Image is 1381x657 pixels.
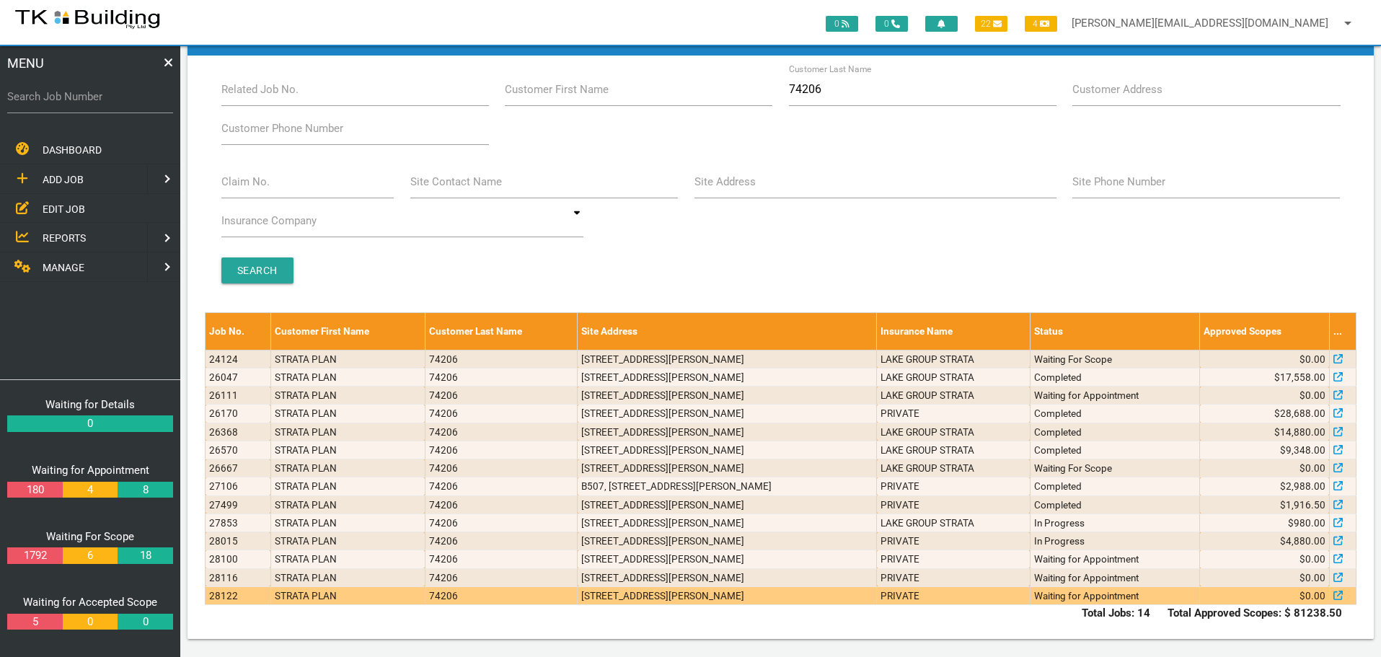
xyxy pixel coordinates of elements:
th: ... [1329,313,1356,350]
b: Total Approved Scopes: $ 81238.50 [1168,607,1342,619]
td: 74206 [425,495,577,513]
td: [STREET_ADDRESS][PERSON_NAME] [578,586,877,604]
label: Search Job Number [7,89,173,105]
td: STRATA PLAN [270,586,425,604]
td: STRATA PLAN [270,495,425,513]
span: MENU [7,53,44,73]
label: Customer First Name [505,81,609,98]
td: [STREET_ADDRESS][PERSON_NAME] [578,459,877,477]
td: 26570 [206,441,271,459]
a: 18 [118,547,172,564]
td: 26170 [206,405,271,423]
td: 74206 [425,459,577,477]
td: STRATA PLAN [270,387,425,405]
td: 74206 [425,586,577,604]
td: [STREET_ADDRESS][PERSON_NAME] [578,495,877,513]
td: B507, [STREET_ADDRESS][PERSON_NAME] [578,477,877,495]
td: PRIVATE [877,586,1031,604]
td: Completed [1030,495,1199,513]
span: $980.00 [1288,516,1325,530]
span: $0.00 [1300,570,1325,585]
td: [STREET_ADDRESS][PERSON_NAME] [578,568,877,586]
td: 74206 [425,550,577,568]
td: [STREET_ADDRESS][PERSON_NAME] [578,368,877,386]
span: 0 [875,16,908,32]
span: $0.00 [1300,388,1325,402]
label: Site Address [694,174,756,190]
td: 27499 [206,495,271,513]
span: $17,558.00 [1274,370,1325,384]
span: $28,688.00 [1274,406,1325,420]
a: 180 [7,482,62,498]
label: Claim No. [221,174,270,190]
span: MANAGE [43,262,84,273]
td: STRATA PLAN [270,441,425,459]
a: Waiting for Appointment [32,464,149,477]
td: [STREET_ADDRESS][PERSON_NAME] [578,550,877,568]
th: Status [1030,313,1199,350]
span: ADD JOB [43,174,84,185]
span: 22 [975,16,1007,32]
td: 74206 [425,532,577,550]
td: LAKE GROUP STRATA [877,513,1031,532]
span: $9,348.00 [1280,443,1325,457]
b: Total Jobs: 14 [1082,607,1150,619]
td: STRATA PLAN [270,423,425,441]
td: PRIVATE [877,477,1031,495]
label: Related Job No. [221,81,299,98]
td: 27853 [206,513,271,532]
td: LAKE GROUP STRATA [877,387,1031,405]
label: Customer Phone Number [221,120,343,137]
td: 28015 [206,532,271,550]
th: Approved Scopes [1200,313,1330,350]
td: In Progress [1030,513,1199,532]
td: Completed [1030,423,1199,441]
label: Site Contact Name [410,174,502,190]
td: Completed [1030,441,1199,459]
td: 74206 [425,477,577,495]
a: 6 [63,547,118,564]
th: Customer Last Name [425,313,577,350]
td: Completed [1030,477,1199,495]
td: [STREET_ADDRESS][PERSON_NAME] [578,405,877,423]
span: $2,988.00 [1280,479,1325,493]
span: $14,880.00 [1274,425,1325,439]
td: 74206 [425,350,577,368]
td: LAKE GROUP STRATA [877,350,1031,368]
td: STRATA PLAN [270,532,425,550]
a: Waiting for Details [45,398,135,411]
td: 28122 [206,586,271,604]
td: Completed [1030,368,1199,386]
td: STRATA PLAN [270,568,425,586]
td: Waiting for Appointment [1030,550,1199,568]
td: 24124 [206,350,271,368]
a: Waiting For Scope [46,530,134,543]
a: 1792 [7,547,62,564]
img: s3file [14,7,161,30]
a: Waiting for Accepted Scope [23,596,157,609]
a: 0 [7,415,173,432]
span: $0.00 [1300,588,1325,603]
td: PRIVATE [877,550,1031,568]
a: 0 [63,614,118,630]
span: REPORTS [43,232,86,244]
th: Customer First Name [270,313,425,350]
td: 28116 [206,568,271,586]
a: 4 [63,482,118,498]
span: $1,916.50 [1280,498,1325,512]
td: STRATA PLAN [270,350,425,368]
th: Site Address [578,313,877,350]
td: 74206 [425,368,577,386]
td: LAKE GROUP STRATA [877,368,1031,386]
td: 28100 [206,550,271,568]
td: STRATA PLAN [270,405,425,423]
td: 74206 [425,405,577,423]
span: 0 [826,16,858,32]
span: EDIT JOB [43,203,85,214]
th: Insurance Name [877,313,1031,350]
td: STRATA PLAN [270,368,425,386]
td: LAKE GROUP STRATA [877,423,1031,441]
td: Waiting for Appointment [1030,586,1199,604]
span: $0.00 [1300,461,1325,475]
td: Waiting For Scope [1030,350,1199,368]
